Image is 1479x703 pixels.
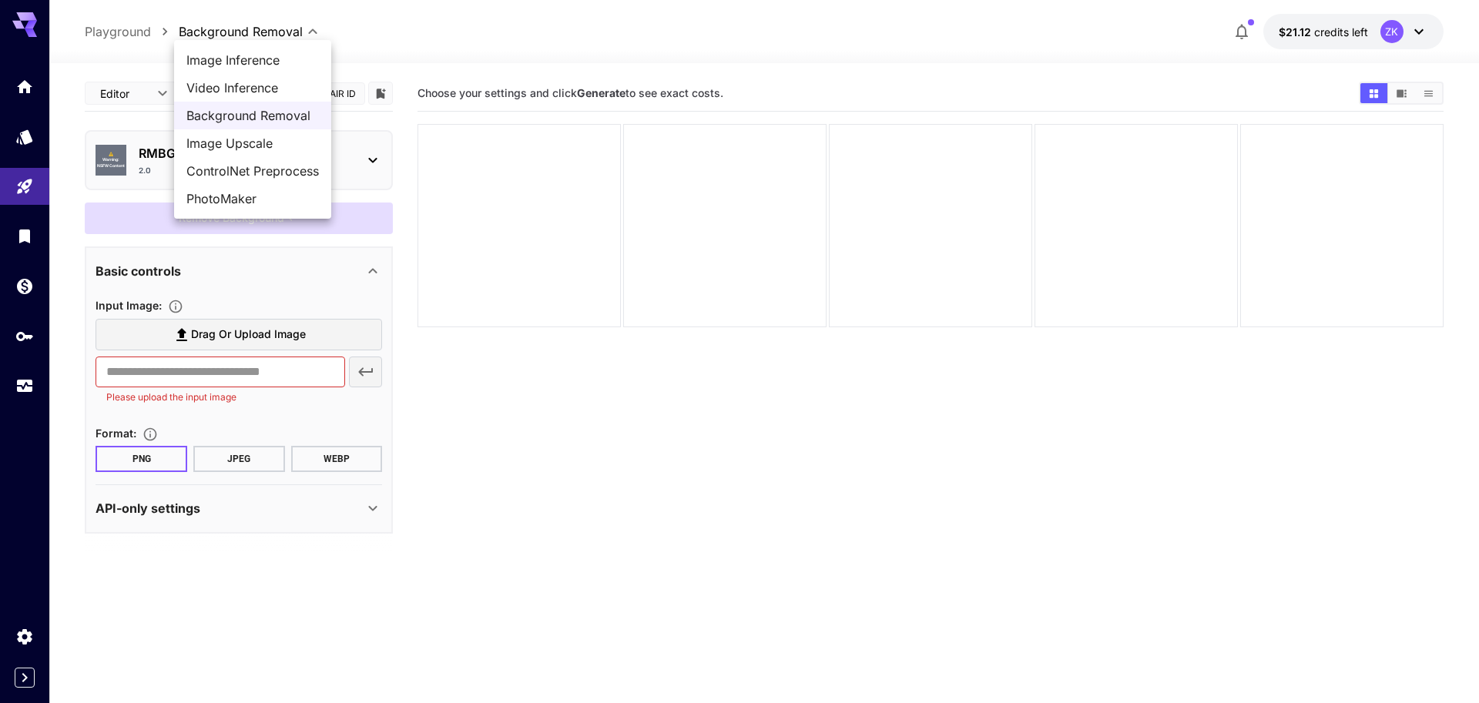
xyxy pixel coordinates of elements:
[186,162,319,180] span: ControlNet Preprocess
[186,51,319,69] span: Image Inference
[186,189,319,208] span: PhotoMaker
[186,134,319,152] span: Image Upscale
[186,79,319,97] span: Video Inference
[186,106,319,125] span: Background Removal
